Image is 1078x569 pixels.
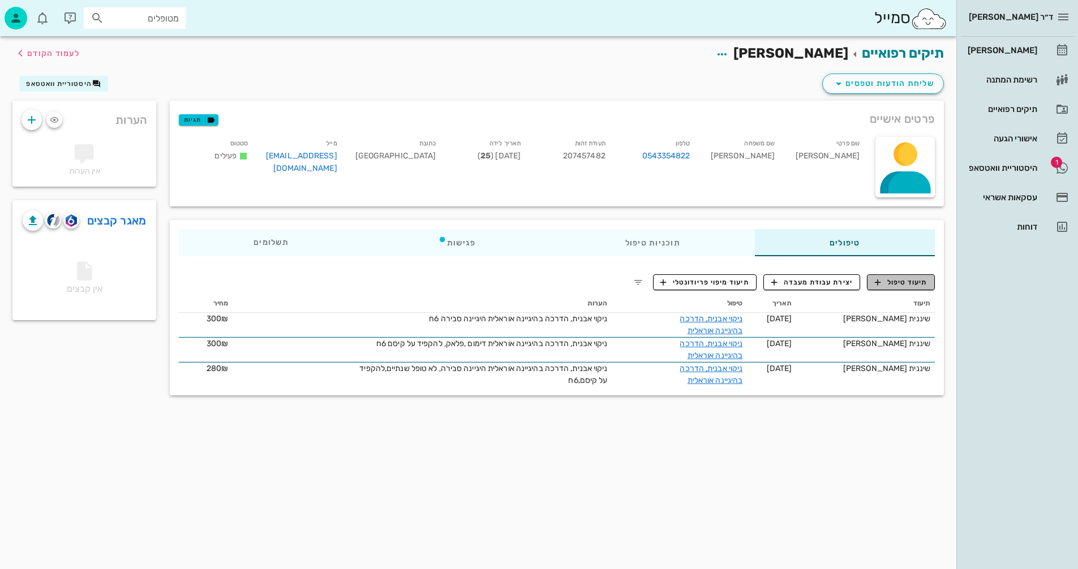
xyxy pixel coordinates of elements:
[376,339,608,348] span: ניקוי אבנית, הדרכה בהיגיינה אוראלית דימום ,פלאק, להקפיד על קיסם 6ח
[653,274,757,290] button: תיעוד מיפוי פריודונטלי
[233,295,612,313] th: הערות
[961,96,1073,123] a: תיקים רפואיים
[965,193,1037,202] div: עסקאות אשראי
[961,66,1073,93] a: רשימת המתנה
[767,339,792,348] span: [DATE]
[755,229,935,256] div: טיפולים
[642,150,690,162] a: 0543354822
[969,12,1053,22] span: ד״ר [PERSON_NAME]
[660,277,749,287] span: תיעוד מיפוי פריודונטלי
[680,339,742,360] a: ניקוי אבנית, הדרכה בהיגיינה אוראלית
[47,214,60,227] img: cliniview logo
[230,140,248,147] small: סטטוס
[26,80,92,88] span: היסטוריית וואטסאפ
[801,363,930,374] div: שיננית [PERSON_NAME]
[254,239,289,247] span: תשלומים
[747,295,796,313] th: תאריך
[961,154,1073,182] a: תגהיסטוריית וואטסאפ
[680,314,742,335] a: ניקוי אבנית, הדרכה בהיגיינה אוראלית
[961,37,1073,64] a: [PERSON_NAME]
[784,135,869,182] div: [PERSON_NAME]
[965,46,1037,55] div: [PERSON_NAME]
[822,74,944,94] button: שליחת הודעות וטפסים
[771,277,853,287] span: יצירת עבודת מעבדה
[87,212,147,230] a: מאגר קבצים
[965,222,1037,231] div: דוחות
[563,151,605,161] span: 207457482
[184,115,213,125] span: תגיות
[214,151,237,161] span: פעילים
[359,364,607,385] span: ניקוי אבנית, הדרכה בהיגיינה אוראלית היגיינה סבירה, לא טופל שנתיים,להקפיד על קיסם,6ח
[801,313,930,325] div: שיננית [PERSON_NAME]
[763,274,860,290] button: יצירת עבודת מעבדה
[767,364,792,373] span: [DATE]
[699,135,784,182] div: [PERSON_NAME]
[67,265,102,294] span: אין קבצים
[419,140,436,147] small: כתובת
[266,151,337,173] a: [EMAIL_ADDRESS][DOMAIN_NAME]
[965,134,1037,143] div: אישורי הגעה
[965,105,1037,114] div: תיקים רפואיים
[27,49,80,58] span: לעמוד הקודם
[965,163,1037,173] div: היסטוריית וואטסאפ
[836,140,860,147] small: שם פרטי
[965,75,1037,84] div: רשימת המתנה
[207,314,228,324] span: 300₪
[961,125,1073,152] a: אישורי הגעה
[45,213,61,229] button: cliniview logo
[910,7,947,30] img: SmileCloud logo
[874,6,947,31] div: סמייל
[326,140,337,147] small: מייל
[429,314,607,324] span: ניקוי אבנית, הדרכה בהיגיינה אוראלית היגיינה סבירה 6ח
[612,295,748,313] th: טיפול
[796,295,935,313] th: תיעוד
[575,140,605,147] small: תעודת זהות
[207,339,228,348] span: 300₪
[489,140,521,147] small: תאריך לידה
[478,151,521,161] span: [DATE] ( )
[870,110,935,128] span: פרטים אישיים
[179,295,233,313] th: מחיר
[767,314,792,324] span: [DATE]
[33,9,40,16] span: תג
[551,229,755,256] div: תוכניות טיפול
[961,213,1073,240] a: דוחות
[744,140,775,147] small: שם משפחה
[179,114,218,126] button: תגיות
[363,229,551,256] div: פגישות
[63,213,79,229] button: romexis logo
[1051,157,1062,168] span: תג
[867,274,935,290] button: תיעוד טיפול
[19,76,108,92] button: היסטוריית וואטסאפ
[801,338,930,350] div: שיננית [PERSON_NAME]
[875,277,927,287] span: תיעוד טיפול
[12,101,156,133] div: הערות
[862,45,944,61] a: תיקים רפואיים
[480,151,491,161] strong: 25
[680,364,742,385] a: ניקוי אבנית, הדרכה בהיגיינה אוראלית
[961,184,1073,211] a: עסקאות אשראי
[832,77,934,90] span: שליחת הודעות וטפסים
[207,364,228,373] span: 280₪
[14,43,80,63] button: לעמוד הקודם
[355,151,436,161] span: [GEOGRAPHIC_DATA]
[69,166,100,176] span: אין הערות
[676,140,690,147] small: טלפון
[733,45,848,61] span: [PERSON_NAME]
[66,214,76,227] img: romexis logo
